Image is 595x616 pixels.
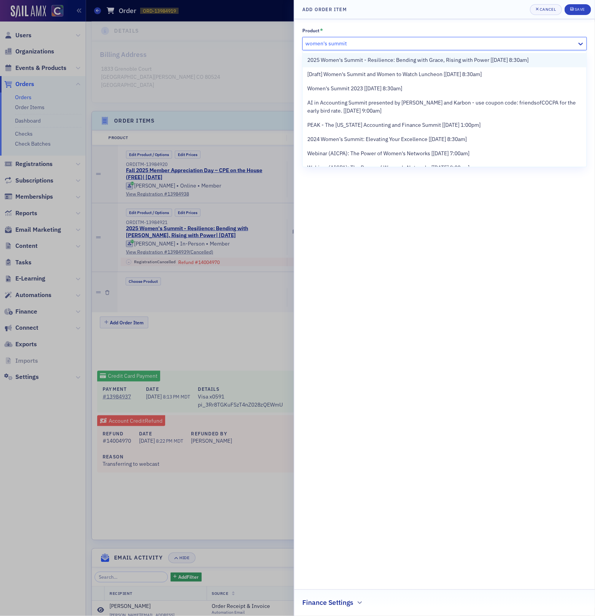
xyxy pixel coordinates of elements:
[307,70,482,78] span: [Draft] Women's Summit and Women to Watch Luncheon [[DATE] 8:30am]
[307,149,469,158] span: Webinar (AICPA): The Power of Women's Networks [[DATE] 7:00am]
[320,27,323,34] abbr: This field is required
[302,598,353,608] h2: Finance Settings
[540,7,556,12] div: Cancel
[307,56,529,64] span: 2025 Women's Summit - Resilience: Bending with Grace, Rising with Power [[DATE] 8:30am]
[565,4,591,15] button: Save
[302,6,347,13] h4: Add Order Item
[302,28,320,33] div: Product
[307,121,481,129] span: PEAK - The [US_STATE] Accounting and Finance Summit [[DATE] 1:00pm]
[307,85,402,93] span: Women's Summit 2023 [[DATE] 8:30am]
[575,7,585,12] div: Save
[307,164,469,172] span: Webinar (AICPA): The Power of Women's Networks [[DATE] 9:00am]
[530,4,562,15] button: Cancel
[307,135,467,143] span: 2024 Women’s Summit: Elevating Your Excellence [[DATE] 8:30am]
[307,99,582,115] span: AI in Accounting Summit presented by [PERSON_NAME] and Karbon - use coupon code: friendsofCOCPA f...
